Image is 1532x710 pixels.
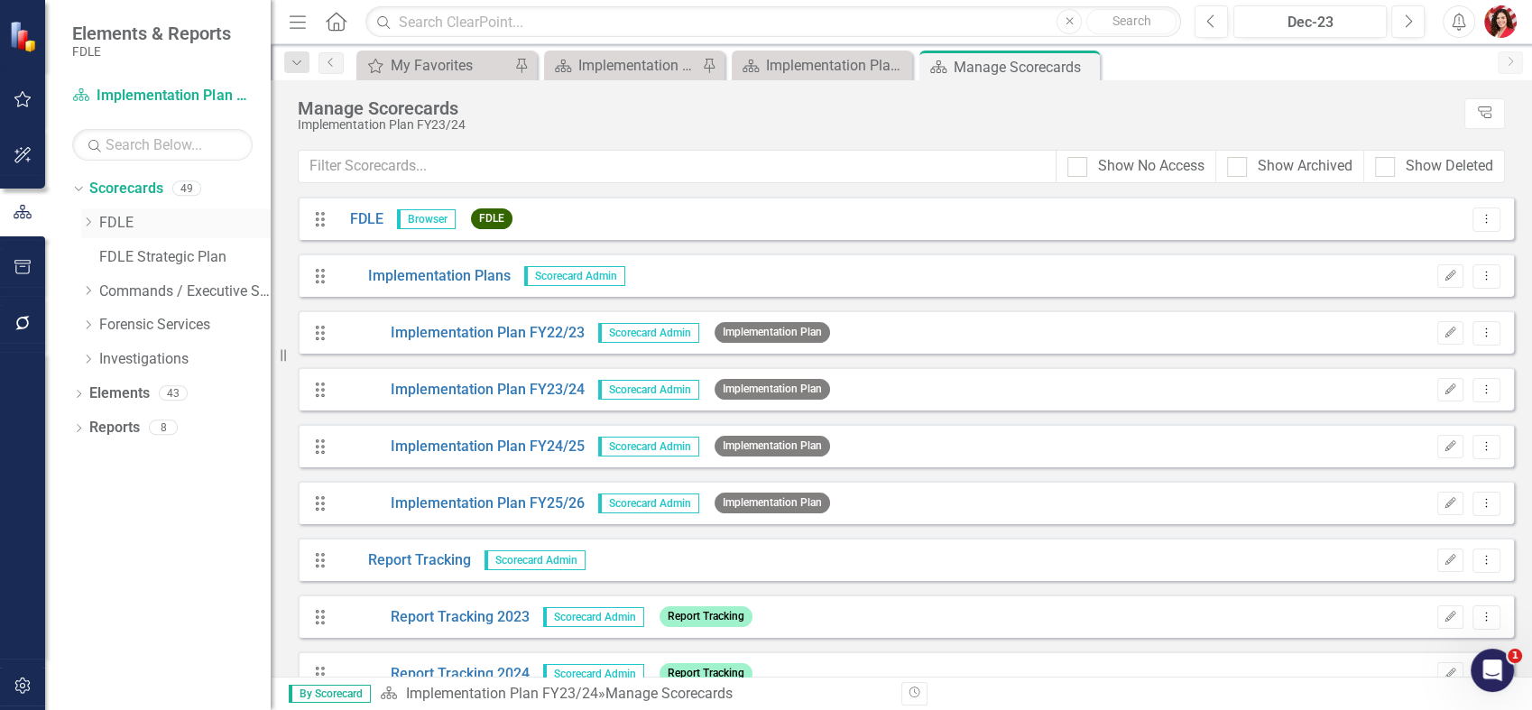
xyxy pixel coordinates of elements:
div: Dec-23 [1240,12,1380,33]
input: Search ClearPoint... [365,6,1181,38]
a: Report Tracking 2024 [337,664,530,685]
span: By Scorecard [289,685,371,703]
a: FDLE Strategic Plan [99,247,271,268]
span: 1 [1508,649,1522,663]
span: Scorecard Admin [485,550,586,570]
input: Filter Scorecards... [298,150,1057,183]
div: Show Archived [1258,156,1352,177]
span: Scorecard Admin [598,323,699,343]
span: Scorecard Admin [524,266,625,286]
button: Search [1086,9,1177,34]
a: Elements [89,383,150,404]
iframe: Intercom live chat [1471,649,1514,692]
span: Implementation Plan [715,493,830,513]
a: Reports [89,418,140,438]
div: Implementation Plan FY23/24 [298,118,1455,132]
span: Scorecard Admin [598,437,699,456]
div: Implementation Plan FY23/24 [766,54,908,77]
a: Scorecards [89,179,163,199]
a: Implementation Plan FY25/26 [337,493,585,514]
img: ClearPoint Strategy [9,21,41,52]
span: Scorecard Admin [543,664,644,684]
span: FDLE [471,208,512,229]
div: Manage Scorecards [298,98,1455,118]
a: Implementation Plan FY23/24 [72,86,253,106]
a: Report Tracking 2023 [337,607,530,628]
span: Report Tracking [660,606,752,627]
div: 49 [172,181,201,197]
a: Commands / Executive Support Branch [99,281,271,302]
div: My Favorites [391,54,510,77]
button: Dec-23 [1233,5,1387,38]
a: FDLE [99,213,271,234]
a: Report Tracking [337,550,471,571]
span: Search [1112,14,1151,28]
span: Report Tracking [660,663,752,684]
a: Implementation Plan FY22/23 [337,323,585,344]
span: Implementation Plan [715,436,830,456]
div: 8 [149,420,178,436]
div: » Manage Scorecards [380,684,888,705]
div: Implementation Plan FY25/26 [578,54,697,77]
span: Elements & Reports [72,23,231,44]
a: My Favorites [361,54,510,77]
div: Show Deleted [1406,156,1493,177]
img: Caitlin Dawkins [1484,5,1517,38]
div: Manage Scorecards [954,56,1095,78]
a: Implementation Plan FY25/26 [549,54,697,77]
a: Investigations [99,349,271,370]
span: Scorecard Admin [598,493,699,513]
span: Scorecard Admin [543,607,644,627]
span: Implementation Plan [715,322,830,343]
div: 43 [159,386,188,401]
a: Implementation Plan FY23/24 [337,380,585,401]
a: Forensic Services [99,315,271,336]
a: Implementation Plan FY24/25 [337,437,585,457]
span: Scorecard Admin [598,380,699,400]
div: Show No Access [1098,156,1204,177]
a: FDLE [337,209,383,230]
span: Browser [397,209,456,229]
small: FDLE [72,44,231,59]
a: Implementation Plan FY23/24 [405,685,597,702]
input: Search Below... [72,129,253,161]
span: Implementation Plan [715,379,830,400]
a: Implementation Plans [337,266,511,287]
a: Implementation Plan FY23/24 [736,54,908,77]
